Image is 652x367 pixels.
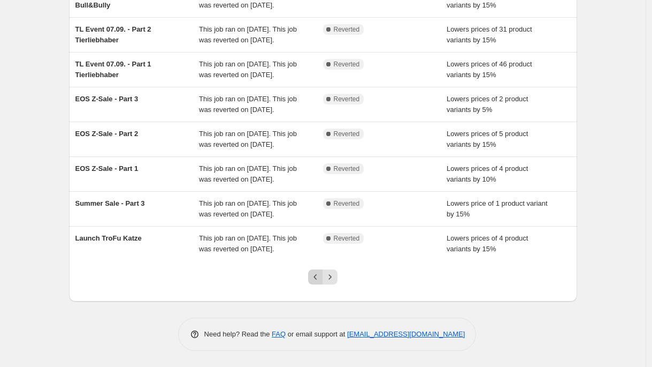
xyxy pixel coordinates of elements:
[199,199,297,218] span: This job ran on [DATE]. This job was reverted on [DATE].
[75,25,151,44] span: TL Event 07.09. - Part 2 Tierliebhaber
[447,130,528,148] span: Lowers prices of 5 product variants by 15%
[334,60,360,69] span: Reverted
[447,234,528,253] span: Lowers prices of 4 product variants by 15%
[447,95,528,114] span: Lowers prices of 2 product variants by 5%
[199,234,297,253] span: This job ran on [DATE]. This job was reverted on [DATE].
[334,164,360,173] span: Reverted
[347,330,465,338] a: [EMAIL_ADDRESS][DOMAIN_NAME]
[199,130,297,148] span: This job ran on [DATE]. This job was reverted on [DATE].
[334,234,360,243] span: Reverted
[204,330,272,338] span: Need help? Read the
[334,199,360,208] span: Reverted
[334,95,360,103] span: Reverted
[447,60,532,79] span: Lowers prices of 46 product variants by 15%
[447,199,548,218] span: Lowers price of 1 product variant by 15%
[308,269,337,284] nav: Pagination
[75,164,139,173] span: EOS Z-Sale - Part 1
[75,234,142,242] span: Launch TroFu Katze
[323,269,337,284] button: Next
[75,130,139,138] span: EOS Z-Sale - Part 2
[199,25,297,44] span: This job ran on [DATE]. This job was reverted on [DATE].
[75,95,139,103] span: EOS Z-Sale - Part 3
[308,269,323,284] button: Previous
[447,25,532,44] span: Lowers prices of 31 product variants by 15%
[334,25,360,34] span: Reverted
[75,199,145,207] span: Summer Sale - Part 3
[286,330,347,338] span: or email support at
[447,164,528,183] span: Lowers prices of 4 product variants by 10%
[272,330,286,338] a: FAQ
[199,164,297,183] span: This job ran on [DATE]. This job was reverted on [DATE].
[199,95,297,114] span: This job ran on [DATE]. This job was reverted on [DATE].
[75,60,151,79] span: TL Event 07.09. - Part 1 Tierliebhaber
[334,130,360,138] span: Reverted
[199,60,297,79] span: This job ran on [DATE]. This job was reverted on [DATE].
